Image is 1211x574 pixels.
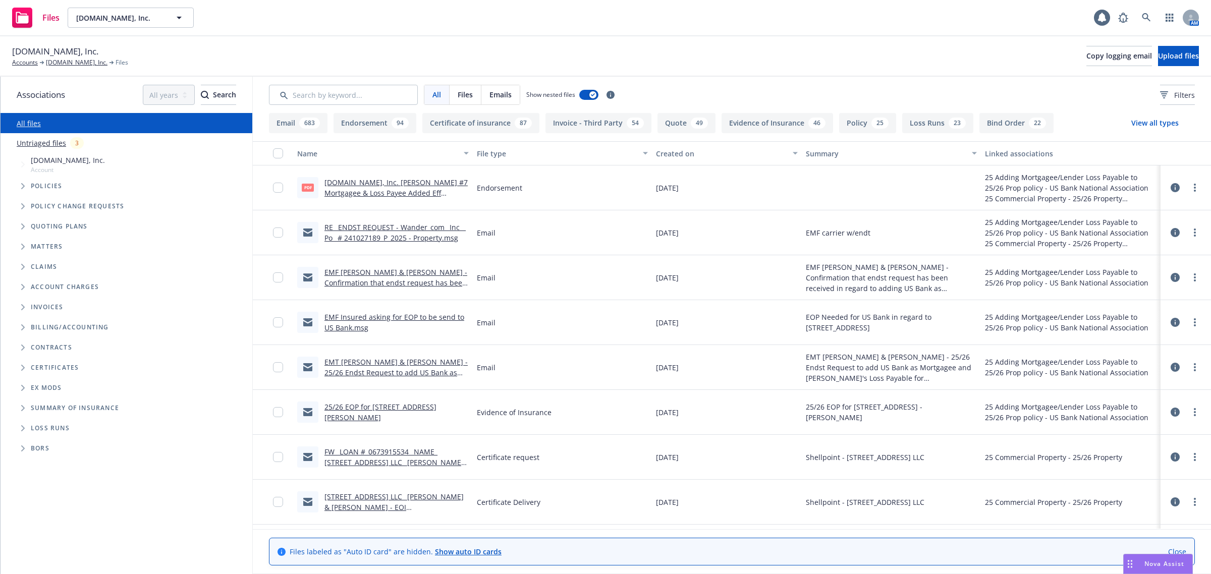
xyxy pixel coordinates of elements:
div: 49 [691,118,708,129]
span: Policy change requests [31,203,124,209]
span: [DATE] [656,317,679,328]
span: Policies [31,183,63,189]
span: Account [31,165,105,174]
div: 94 [392,118,409,129]
div: 25 Commercial Property - 25/26 Property [985,497,1122,507]
span: [DATE] [656,183,679,193]
button: Bind Order [979,113,1054,133]
a: [DOMAIN_NAME], Inc. [46,58,107,67]
button: Invoice - Third Party [545,113,651,133]
a: Files [8,4,64,32]
div: 87 [515,118,532,129]
svg: Search [201,91,209,99]
button: View all types [1115,113,1195,133]
a: more [1189,406,1201,418]
span: Show nested files [526,90,575,99]
span: [DATE] [656,227,679,238]
span: [DATE] [656,452,679,463]
span: Account charges [31,284,99,290]
a: EMT [PERSON_NAME] & [PERSON_NAME] - 25/26 Endst Request to add US Bank as Mortgagee and [PERSON_N... [324,357,468,398]
button: Quote [657,113,715,133]
div: Drag to move [1124,554,1136,573]
span: Quoting plans [31,223,88,229]
a: 25/26 EOP for [STREET_ADDRESS][PERSON_NAME] [324,402,436,422]
input: Select all [273,148,283,158]
span: Files [42,14,60,22]
div: Created on [656,148,786,159]
span: BORs [31,445,49,451]
span: Emails [489,89,512,100]
a: All files [17,119,41,128]
span: Certificate request [477,452,539,463]
div: 46 [808,118,825,129]
a: Close [1168,546,1186,557]
a: RE_ ENDST REQUEST - Wander_com_ Inc__ Po_ # 241027189_P_2025 - Property.msg [324,222,466,243]
span: Evidence of Insurance [477,407,552,418]
div: Search [201,85,236,104]
a: FW_ LOAN #_0673915534_ NAME_ [STREET_ADDRESS] LLC_ [PERSON_NAME] & [PERSON_NAME] _ POLICY #241027... [324,447,464,488]
div: File type [477,148,637,159]
input: Toggle Row Selected [273,452,283,462]
span: Copy logging email [1086,51,1152,61]
span: Shellpoint - [STREET_ADDRESS] LLC [806,497,924,507]
span: Summary of insurance [31,405,119,411]
input: Toggle Row Selected [273,497,283,507]
button: File type [473,141,652,165]
a: Switch app [1160,8,1180,28]
a: more [1189,316,1201,328]
span: pdf [302,184,314,191]
span: 25/26 EOP for [STREET_ADDRESS] - [PERSON_NAME] [806,401,977,423]
input: Toggle Row Selected [273,362,283,372]
span: Upload files [1158,51,1199,61]
a: [STREET_ADDRESS] LLC_ [PERSON_NAME] & [PERSON_NAME] - EOI Loan#0673915534.msg [324,492,464,523]
button: Loss Runs [902,113,973,133]
div: Folder Tree Example [1,317,252,458]
button: SearchSearch [201,85,236,105]
a: [DOMAIN_NAME], Inc. [PERSON_NAME] #7 Mortgagee & Loss Payee Added Eff [DATE].pdf [324,178,468,208]
a: more [1189,496,1201,508]
a: EMF Insured asking for EOP to be send to US Bank.msg [324,312,464,332]
span: Nova Assist [1144,559,1184,568]
span: EOP Needed for US Bank in regard to [STREET_ADDRESS] [806,312,977,333]
button: Summary [802,141,981,165]
button: Policy [839,113,896,133]
button: Name [293,141,473,165]
span: [DOMAIN_NAME], Inc. [76,13,163,23]
span: All [432,89,441,100]
input: Search by keyword... [269,85,418,105]
button: Created on [652,141,801,165]
a: Untriaged files [17,138,66,148]
button: Evidence of Insurance [722,113,833,133]
a: more [1189,271,1201,283]
a: Search [1136,8,1157,28]
span: Associations [17,88,65,101]
span: Filters [1160,90,1195,100]
div: 3 [70,137,84,149]
div: 25 Adding Mortgagee/Lender Loss Payable to 25/26 Prop policy - US Bank National Association [985,312,1157,333]
span: [DOMAIN_NAME], Inc. [12,45,98,58]
div: 25 Commercial Property - 25/26 Property [985,193,1157,204]
div: 25 Adding Mortgagee/Lender Loss Payable to 25/26 Prop policy - US Bank National Association [985,172,1157,193]
button: Filters [1160,85,1195,105]
a: more [1189,226,1201,239]
button: Certificate of insurance [422,113,539,133]
div: 25 Commercial Property - 25/26 Property [985,452,1122,463]
span: Email [477,317,496,328]
div: 54 [627,118,644,129]
div: Linked associations [985,148,1157,159]
input: Toggle Row Selected [273,227,283,238]
div: Name [297,148,458,159]
span: Endorsement [477,183,522,193]
a: Report a Bug [1113,8,1133,28]
div: 25 Adding Mortgagee/Lender Loss Payable to 25/26 Prop policy - US Bank National Association [985,267,1157,288]
a: EMF [PERSON_NAME] & [PERSON_NAME] - Confirmation that endst request has been received in regard t... [324,267,467,319]
div: 22 [1029,118,1046,129]
span: [DATE] [656,272,679,283]
span: Email [477,272,496,283]
span: Billing/Accounting [31,324,109,330]
span: EMF [PERSON_NAME] & [PERSON_NAME] - Confirmation that endst request has been received in regard t... [806,262,977,294]
span: [DATE] [656,407,679,418]
span: Filters [1174,90,1195,100]
div: 25 Adding Mortgagee/Lender Loss Payable to 25/26 Prop policy - US Bank National Association [985,217,1157,238]
span: Files [116,58,128,67]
